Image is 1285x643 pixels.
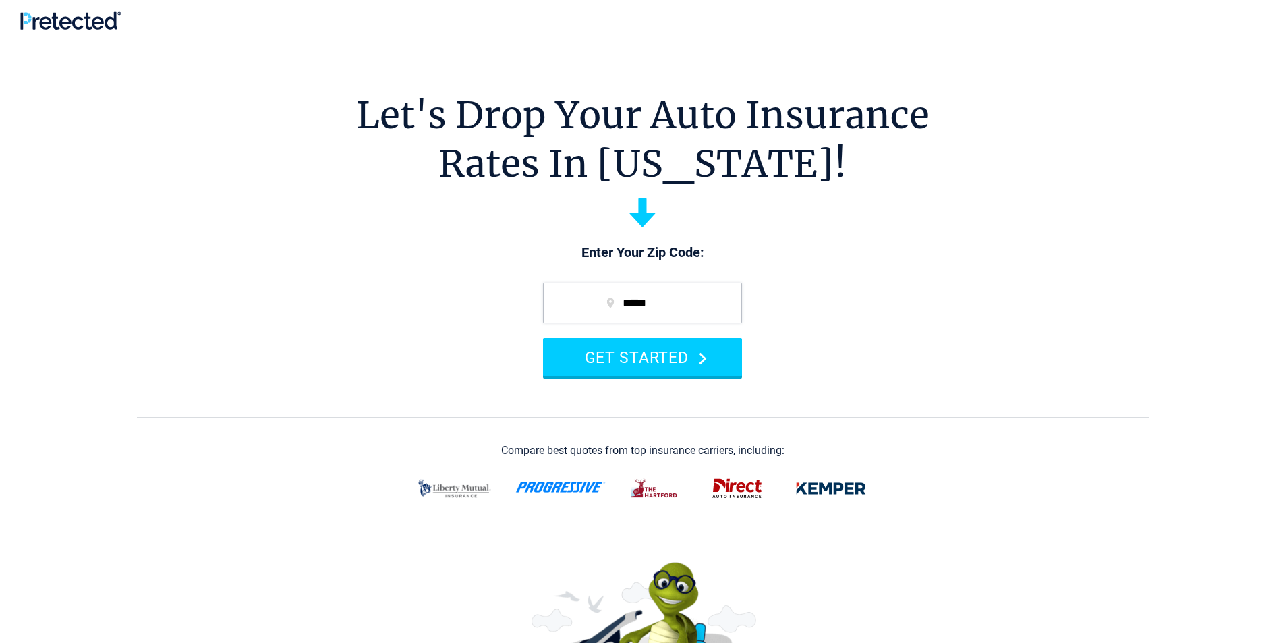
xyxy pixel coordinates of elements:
[787,471,876,506] img: kemper
[356,91,930,188] h1: Let's Drop Your Auto Insurance Rates In [US_STATE]!
[543,283,742,323] input: zip code
[410,471,499,506] img: liberty
[622,471,688,506] img: thehartford
[515,482,606,493] img: progressive
[543,338,742,376] button: GET STARTED
[530,244,755,262] p: Enter Your Zip Code:
[704,471,770,506] img: direct
[20,11,121,30] img: Pretected Logo
[501,445,784,457] div: Compare best quotes from top insurance carriers, including:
